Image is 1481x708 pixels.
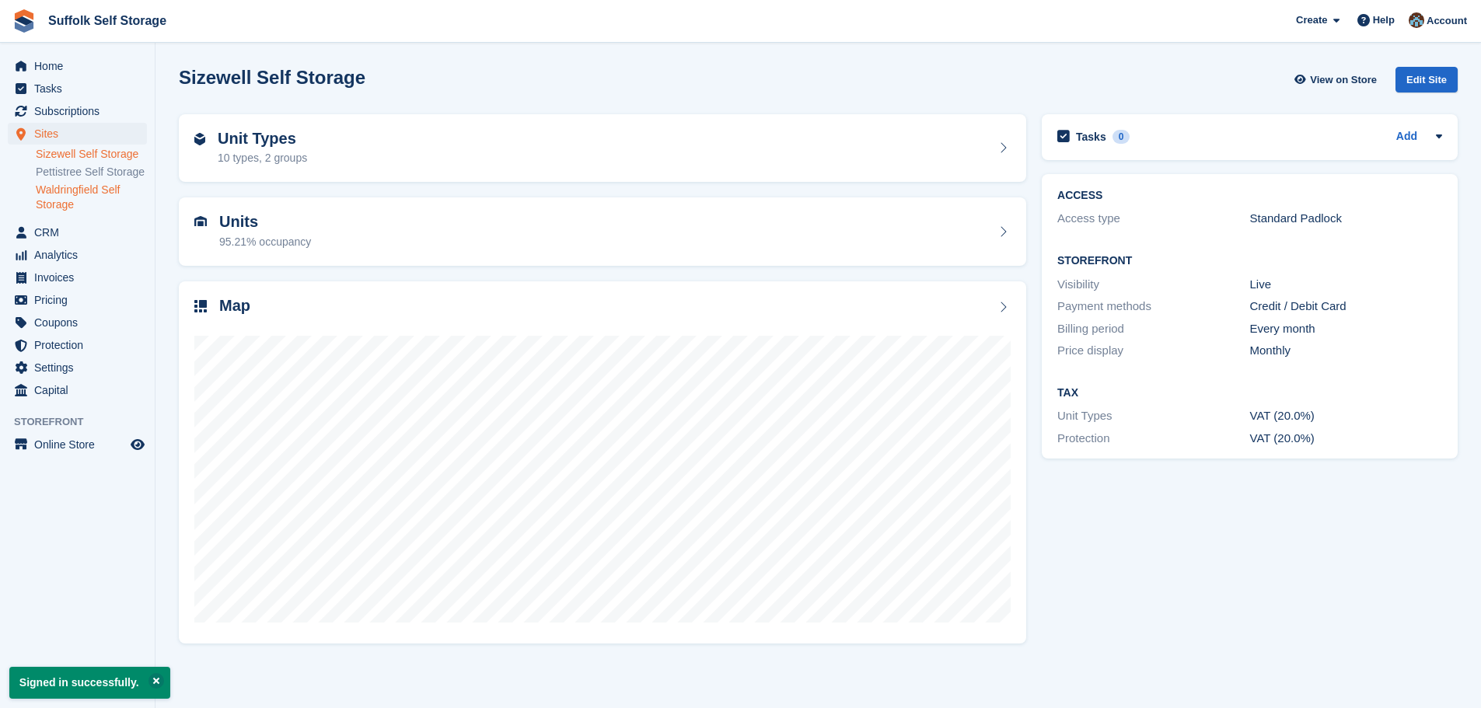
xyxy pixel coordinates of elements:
a: Pettistree Self Storage [36,165,147,180]
span: Invoices [34,267,127,288]
a: View on Store [1292,67,1383,92]
span: Settings [34,357,127,378]
h2: ACCESS [1057,190,1442,202]
div: Edit Site [1395,67,1458,92]
img: map-icn-33ee37083ee616e46c38cad1a60f524a97daa1e2b2c8c0bc3eb3415660979fc1.svg [194,300,207,312]
div: Billing period [1057,320,1249,338]
img: stora-icon-8386f47178a22dfd0bd8f6a31ec36ba5ce8667c1dd55bd0f319d3a0aa187defe.svg [12,9,36,33]
a: menu [8,379,147,401]
span: Protection [34,334,127,356]
div: VAT (20.0%) [1250,407,1442,425]
img: Lisa Furneaux [1409,12,1424,28]
a: Sizewell Self Storage [36,147,147,162]
h2: Units [219,213,311,231]
div: Unit Types [1057,407,1249,425]
span: Home [34,55,127,77]
h2: Tasks [1076,130,1106,144]
h2: Storefront [1057,255,1442,267]
span: CRM [34,221,127,243]
span: Coupons [34,312,127,333]
a: Add [1396,128,1417,146]
a: menu [8,357,147,378]
div: Every month [1250,320,1442,338]
div: 10 types, 2 groups [218,150,307,166]
div: Credit / Debit Card [1250,298,1442,316]
a: menu [8,434,147,455]
span: Subscriptions [34,100,127,122]
span: Account [1427,13,1467,29]
div: Protection [1057,430,1249,448]
span: Pricing [34,289,127,311]
h2: Sizewell Self Storage [179,67,365,88]
span: Analytics [34,244,127,266]
h2: Map [219,297,250,315]
span: Help [1373,12,1395,28]
a: Edit Site [1395,67,1458,99]
a: Suffolk Self Storage [42,8,173,33]
span: Online Store [34,434,127,455]
div: Price display [1057,342,1249,360]
a: Preview store [128,435,147,454]
a: menu [8,312,147,333]
a: menu [8,78,147,99]
span: Storefront [14,414,155,430]
a: menu [8,55,147,77]
div: Visibility [1057,276,1249,294]
a: menu [8,334,147,356]
a: menu [8,267,147,288]
div: 0 [1112,130,1130,144]
a: menu [8,100,147,122]
a: Waldringfield Self Storage [36,183,147,212]
span: Tasks [34,78,127,99]
div: Monthly [1250,342,1442,360]
span: Create [1296,12,1327,28]
span: Sites [34,123,127,145]
img: unit-type-icn-2b2737a686de81e16bb02015468b77c625bbabd49415b5ef34ead5e3b44a266d.svg [194,133,205,145]
div: Payment methods [1057,298,1249,316]
a: Units 95.21% occupancy [179,197,1026,266]
div: Access type [1057,210,1249,228]
div: VAT (20.0%) [1250,430,1442,448]
a: menu [8,244,147,266]
a: Unit Types 10 types, 2 groups [179,114,1026,183]
div: Live [1250,276,1442,294]
a: menu [8,289,147,311]
div: 95.21% occupancy [219,234,311,250]
img: unit-icn-7be61d7bf1b0ce9d3e12c5938cc71ed9869f7b940bace4675aadf7bd6d80202e.svg [194,216,207,227]
a: menu [8,123,147,145]
p: Signed in successfully. [9,667,170,699]
h2: Unit Types [218,130,307,148]
span: View on Store [1310,72,1377,88]
span: Capital [34,379,127,401]
div: Standard Padlock [1250,210,1442,228]
h2: Tax [1057,387,1442,399]
a: Map [179,281,1026,644]
a: menu [8,221,147,243]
